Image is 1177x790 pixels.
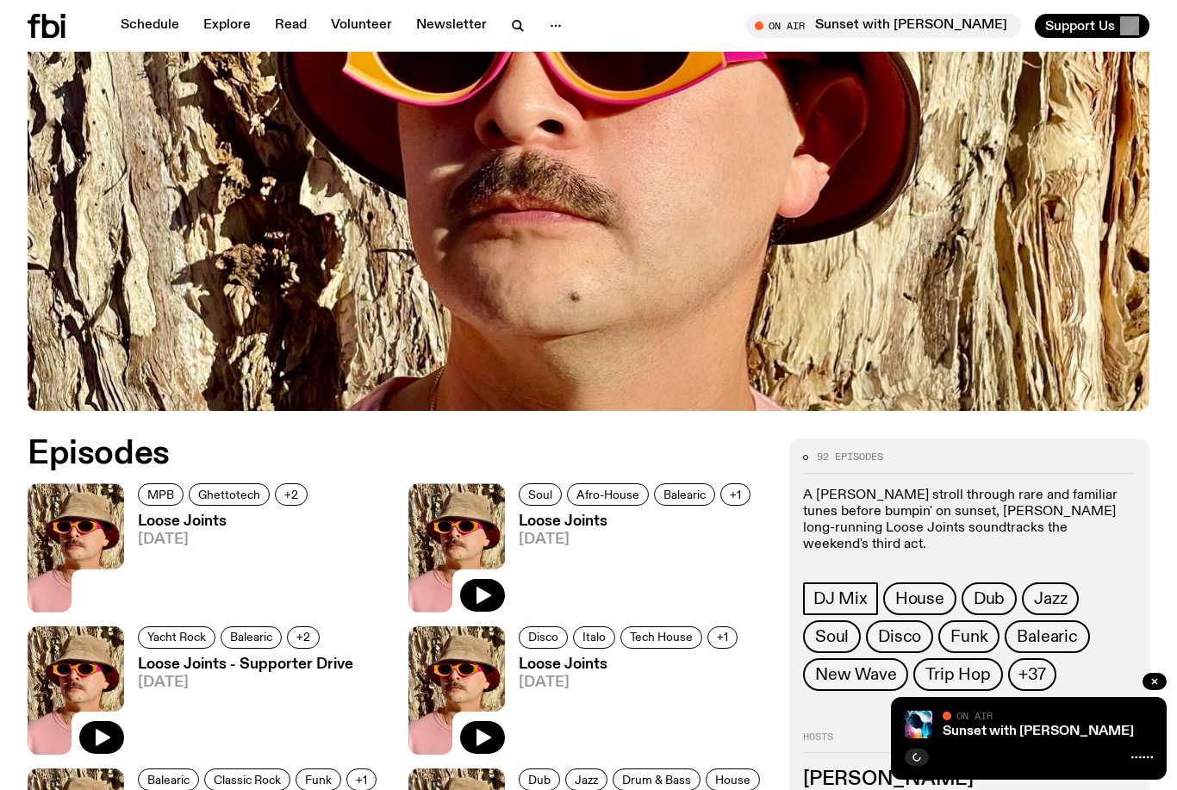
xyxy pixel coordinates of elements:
span: Drum & Bass [622,773,691,786]
a: Disco [519,626,568,649]
h2: Hosts [803,732,1136,753]
span: Dub [528,773,551,786]
a: Afro-House [567,483,649,506]
span: Funk [950,627,987,646]
button: +1 [707,626,738,649]
img: Simon Caldwell stands side on, looking downwards. He has headphones on. Behind him is a brightly ... [905,711,932,738]
a: MPB [138,483,184,506]
span: Balearic [663,488,706,501]
a: Balearic [1005,620,1089,653]
a: Loose Joints[DATE] [124,514,313,612]
a: Trip Hop [913,658,1002,691]
a: Funk [938,620,1000,653]
span: +1 [717,631,728,644]
a: Loose Joints - Supporter Drive[DATE] [124,657,353,755]
span: 92 episodes [817,452,883,462]
a: Loose Joints[DATE] [505,657,743,755]
span: Ghettotech [198,488,260,501]
a: Schedule [110,14,190,38]
img: Tyson stands in front of a paperbark tree wearing orange sunglasses, a suede bucket hat and a pin... [408,483,505,612]
a: Balearic [221,626,282,649]
a: Ghettotech [189,483,270,506]
span: Tech House [630,631,693,644]
button: +2 [287,626,320,649]
span: +1 [356,773,367,786]
h3: Loose Joints [519,657,743,672]
span: Funk [305,773,332,786]
span: Balearic [1017,627,1077,646]
button: +2 [275,483,308,506]
a: Sunset with [PERSON_NAME] [943,725,1134,738]
span: +1 [730,488,741,501]
h3: [PERSON_NAME] [803,770,1136,789]
button: On AirSunset with [PERSON_NAME] [746,14,1021,38]
span: Afro-House [576,488,639,501]
img: Tyson stands in front of a paperbark tree wearing orange sunglasses, a suede bucket hat and a pin... [28,483,124,612]
h3: Loose Joints [519,514,756,529]
a: Dub [962,582,1017,615]
span: House [715,773,750,786]
span: Trip Hop [925,665,990,684]
span: [DATE] [138,675,353,690]
span: Jazz [575,773,598,786]
span: Soul [528,488,552,501]
a: Loose Joints[DATE] [505,514,756,612]
span: Classic Rock [214,773,281,786]
a: Jazz [1022,582,1079,615]
span: Jazz [1034,589,1067,608]
img: Tyson stands in front of a paperbark tree wearing orange sunglasses, a suede bucket hat and a pin... [408,626,505,755]
button: Support Us [1035,14,1149,38]
a: House [883,582,956,615]
h3: Loose Joints - Supporter Drive [138,657,353,672]
button: +1 [720,483,750,506]
span: Yacht Rock [147,631,206,644]
a: Soul [803,620,861,653]
span: [DATE] [519,675,743,690]
span: Support Us [1045,18,1115,34]
a: Yacht Rock [138,626,215,649]
a: Newsletter [406,14,497,38]
span: Italo [582,631,606,644]
span: MPB [147,488,174,501]
a: Tech House [620,626,702,649]
a: Soul [519,483,562,506]
span: Disco [528,631,558,644]
a: Balearic [654,483,715,506]
a: Italo [573,626,615,649]
span: On Air [956,710,993,721]
span: Dub [974,589,1005,608]
span: Soul [815,627,849,646]
span: +37 [1018,665,1046,684]
a: Disco [866,620,933,653]
span: +2 [296,631,310,644]
span: Balearic [147,773,190,786]
p: A [PERSON_NAME] stroll through rare and familiar tunes before bumpin' on sunset, [PERSON_NAME] lo... [803,488,1136,554]
span: [DATE] [519,532,756,547]
span: Disco [878,627,921,646]
a: Read [265,14,317,38]
span: DJ Mix [813,589,868,608]
a: DJ Mix [803,582,878,615]
h2: Episodes [28,439,769,470]
span: +2 [284,488,298,501]
span: New Wave [815,665,896,684]
span: Balearic [230,631,272,644]
a: Explore [193,14,261,38]
a: New Wave [803,658,908,691]
a: Volunteer [321,14,402,38]
button: +37 [1008,658,1056,691]
img: Tyson stands in front of a paperbark tree wearing orange sunglasses, a suede bucket hat and a pin... [28,626,124,755]
span: House [895,589,944,608]
span: [DATE] [138,532,313,547]
h3: Loose Joints [138,514,313,529]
